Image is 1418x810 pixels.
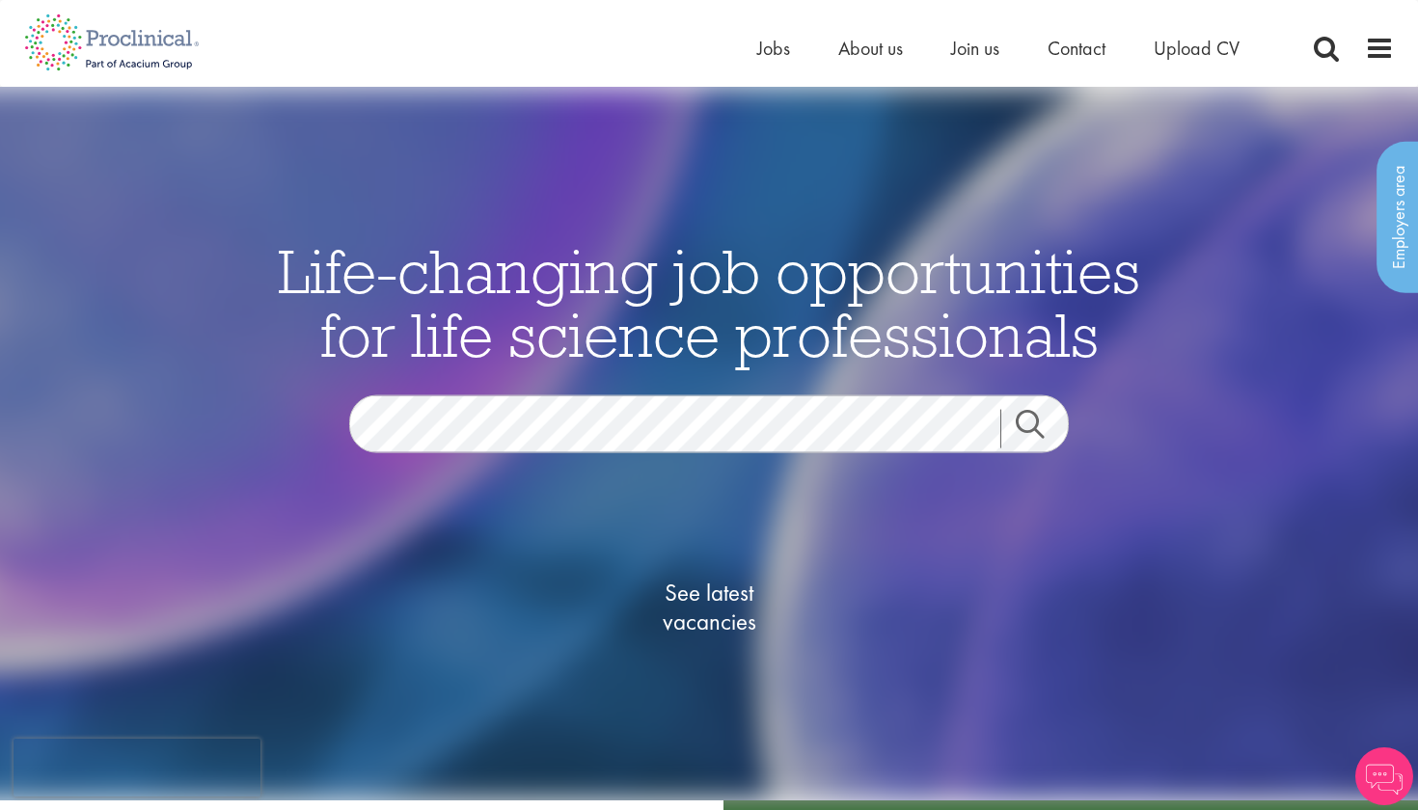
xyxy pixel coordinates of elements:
a: Job search submit button [1000,410,1083,448]
a: About us [838,36,903,61]
a: See latestvacancies [613,501,805,714]
span: Life-changing job opportunities for life science professionals [278,232,1140,373]
a: Join us [951,36,999,61]
a: Jobs [757,36,790,61]
span: See latest vacancies [613,579,805,636]
iframe: reCAPTCHA [14,739,260,796]
a: Upload CV [1154,36,1240,61]
a: Contact [1048,36,1105,61]
img: Chatbot [1355,747,1413,805]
